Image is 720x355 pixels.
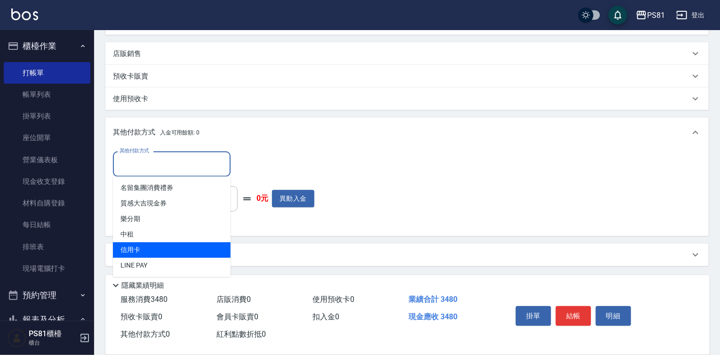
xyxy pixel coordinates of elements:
[4,192,90,214] a: 材料自購登錄
[29,329,77,339] h5: PS81櫃檯
[113,180,231,196] span: 名留集團消費禮券
[556,306,591,326] button: 結帳
[272,190,314,207] button: 異動入金
[596,306,631,326] button: 明細
[647,9,665,21] div: PS81
[216,330,266,339] span: 紅利點數折抵 0
[216,295,251,304] span: 店販消費 0
[4,214,90,236] a: 每日結帳
[105,42,709,65] div: 店販銷售
[113,127,200,138] p: 其他付款方式
[113,258,231,273] span: LINE PAY
[4,84,90,105] a: 帳單列表
[4,258,90,279] a: 現場電腦打卡
[113,211,231,227] span: 樂分期
[4,105,90,127] a: 掛單列表
[608,6,627,24] button: save
[4,171,90,192] a: 現金收支登錄
[120,147,149,154] label: 其他付款方式
[4,236,90,258] a: 排班表
[11,8,38,20] img: Logo
[312,295,354,304] span: 使用預收卡 0
[4,34,90,58] button: 櫃檯作業
[4,62,90,84] a: 打帳單
[105,65,709,87] div: 預收卡販賣
[121,281,164,291] p: 隱藏業績明細
[256,194,268,204] strong: 0元
[113,196,231,211] span: 質感大吉現金券
[4,283,90,308] button: 預約管理
[113,71,148,81] p: 預收卡販賣
[4,308,90,332] button: 報表及分析
[160,129,200,136] span: 入金可用餘額: 0
[312,312,339,321] span: 扣入金 0
[113,227,231,242] span: 中租
[113,94,148,104] p: 使用預收卡
[408,295,457,304] span: 業績合計 3480
[216,312,258,321] span: 會員卡販賣 0
[113,49,141,59] p: 店販銷售
[120,330,170,339] span: 其他付款方式 0
[672,7,709,24] button: 登出
[4,127,90,149] a: 座位開單
[516,306,551,326] button: 掛單
[632,6,669,25] button: PS81
[113,242,231,258] span: 信用卡
[105,118,709,148] div: 其他付款方式入金可用餘額: 0
[4,149,90,171] a: 營業儀表板
[29,339,77,347] p: 櫃台
[408,312,457,321] span: 現金應收 3480
[8,329,26,347] img: Person
[105,244,709,266] div: 備註及來源
[120,312,162,321] span: 預收卡販賣 0
[120,295,168,304] span: 服務消費 3480
[105,87,709,110] div: 使用預收卡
